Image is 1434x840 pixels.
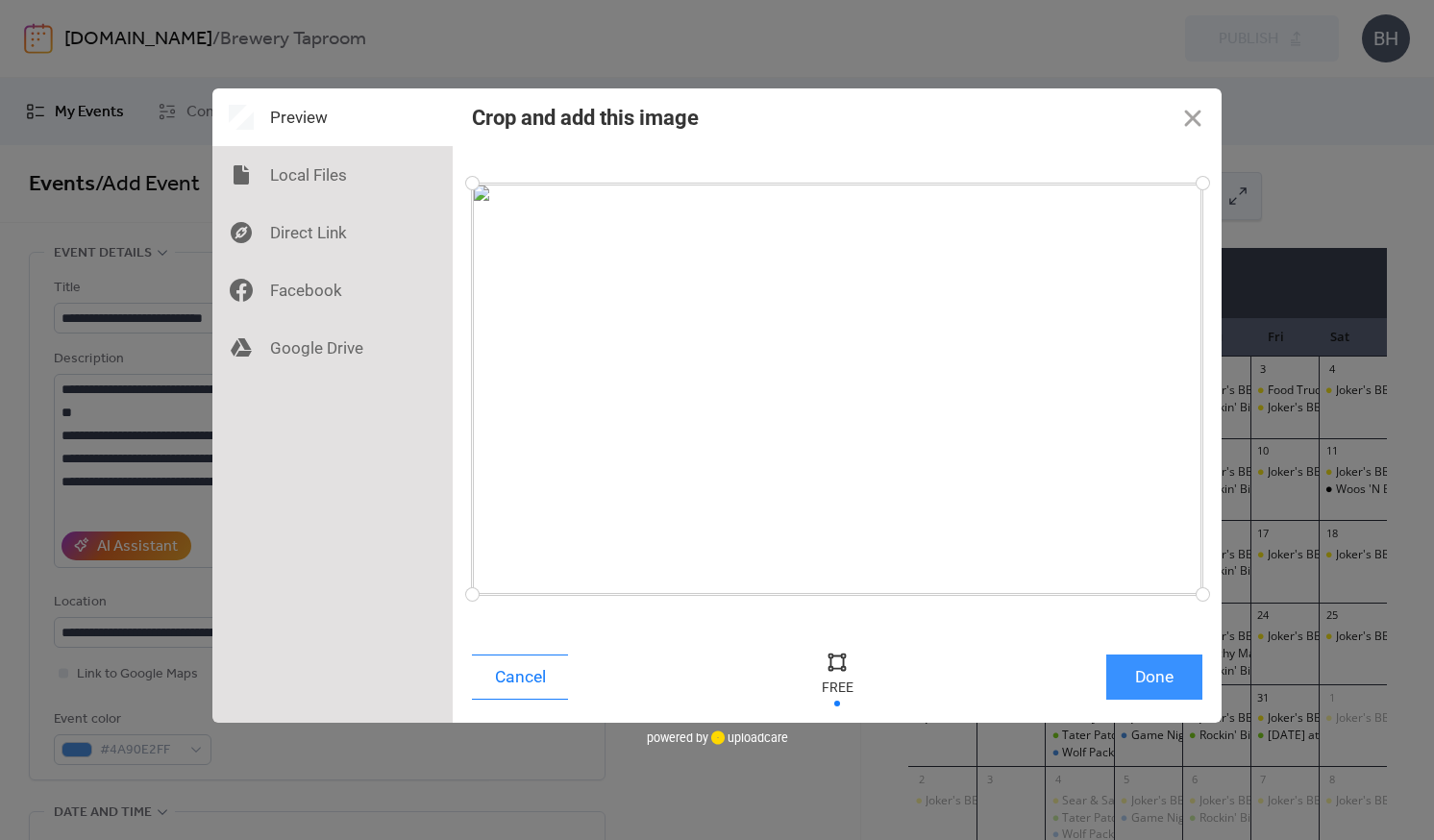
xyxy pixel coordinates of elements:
[1106,655,1202,700] button: Done
[212,319,453,377] div: Google Drive
[472,106,699,130] div: Crop and add this image
[1164,88,1222,146] button: Close
[212,204,453,261] div: Direct Link
[472,655,568,700] button: Cancel
[708,730,788,745] a: uploadcare
[212,146,453,204] div: Local Files
[212,261,453,319] div: Facebook
[647,723,788,752] div: powered by
[212,88,453,146] div: Preview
